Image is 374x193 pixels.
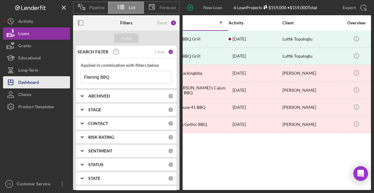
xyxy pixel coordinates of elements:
div: Clients [18,88,31,102]
div: Activity [18,15,33,29]
div: Onandcrackingbbq [166,65,227,81]
div: $159,000 [262,5,286,10]
div: Client [282,20,343,25]
button: Dashboard [3,76,70,88]
div: 0 [168,162,173,167]
div: Overview [345,20,368,25]
div: Educational [18,52,41,66]
div: Flaming BBQ Grill [166,48,227,64]
div: 0 [168,93,173,99]
time: 2024-08-22 01:25 [232,105,246,110]
b: Filters [120,20,132,25]
div: Reset [157,20,167,25]
div: Lutfik Topaloglu [282,48,343,64]
time: 2024-03-11 20:27 [232,54,246,59]
div: Apply [121,34,132,43]
div: Clear [155,49,165,54]
div: 1 [168,49,173,55]
div: Papa [PERSON_NAME]'s Cajun, Creole & BBQ [166,82,227,98]
text: CS [7,182,11,186]
div: Smokehouse 41 BBQ [166,99,227,116]
button: Clients [3,88,70,101]
button: New Loan Project [183,2,234,14]
div: Applied in combination with filters below [81,63,172,68]
b: RISK RATING [88,135,114,140]
div: Product Templates [18,101,54,114]
div: 0 [168,107,173,113]
time: 2023-11-06 19:23 [232,71,246,76]
div: 0 [168,176,173,181]
b: STAGE [88,107,101,112]
div: Activity [229,20,282,25]
b: CONTACT [88,121,108,126]
b: STATE [88,176,100,181]
time: 2023-07-31 20:51 [232,37,246,41]
b: SENTIMENT [88,148,112,153]
div: New Loan Project [198,2,228,14]
time: 2025-06-04 04:53 [232,88,246,93]
div: 6 Loan Projects • $159,000 Total [234,5,317,10]
div: 0 [168,134,173,140]
div: [PERSON_NAME] [282,99,343,116]
button: Grants [3,40,70,52]
div: 0 [168,121,173,126]
button: Educational [3,52,70,64]
div: Southern Gothic BBQ [166,116,227,133]
b: STATUS [88,162,103,167]
button: Activity [3,15,70,27]
div: Open Intercom Messenger [353,166,368,181]
div: [PERSON_NAME] [282,116,343,133]
span: Pipeline [89,5,105,10]
button: Long-Term [3,64,70,76]
b: ARCHIVED [88,94,110,98]
div: Lutfik Topaloglu [282,31,343,47]
div: 0 [168,148,173,154]
button: Apply [114,34,138,43]
div: Dashboard [18,76,39,90]
button: Loans [3,27,70,40]
div: Export [343,2,356,14]
b: SEARCH FILTER [78,49,108,54]
div: [PERSON_NAME] [282,65,343,81]
div: [PERSON_NAME] [282,82,343,98]
button: Product Templates [3,101,70,113]
div: Flaming BBQ Grill [166,31,227,47]
div: 1 [170,20,177,26]
span: Forecast [159,5,176,10]
div: Long-Term [18,64,38,78]
div: Customer Service [15,178,55,191]
div: Grants [18,40,31,53]
time: 2023-04-12 02:57 [232,122,246,127]
div: Loans [18,27,29,41]
button: CSCustomer Service [3,178,70,190]
button: Export [337,2,371,14]
span: List [129,5,135,10]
